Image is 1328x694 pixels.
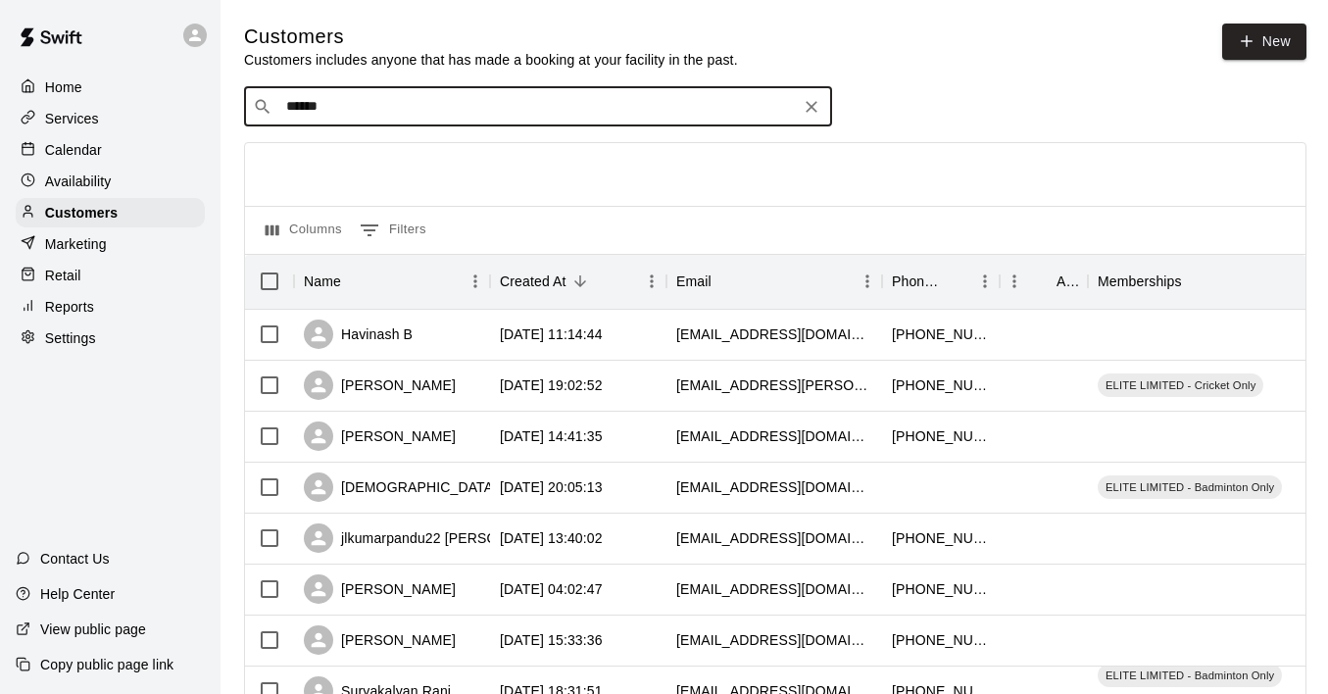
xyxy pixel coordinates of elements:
[1098,373,1263,397] div: ELITE LIMITED - Cricket Only
[45,109,99,128] p: Services
[500,630,603,650] div: 2025-07-21 15:33:36
[490,254,666,309] div: Created At
[45,234,107,254] p: Marketing
[244,24,738,50] h5: Customers
[676,426,872,446] div: nikeshdhami123@gmail.com
[853,267,882,296] button: Menu
[16,323,205,353] a: Settings
[892,375,990,395] div: +13329996268
[45,328,96,348] p: Settings
[16,73,205,102] a: Home
[304,320,413,349] div: Havinash B
[304,625,456,655] div: [PERSON_NAME]
[304,371,456,400] div: [PERSON_NAME]
[1029,268,1057,295] button: Sort
[1098,254,1182,309] div: Memberships
[16,261,205,290] a: Retail
[244,87,832,126] div: Search customers by name or email
[637,267,666,296] button: Menu
[798,93,825,121] button: Clear
[1222,24,1306,60] a: New
[1098,475,1282,499] div: ELITE LIMITED - Badminton Only
[676,375,872,395] div: gv.elavarasan@gmail.com
[1098,668,1282,683] span: ELITE LIMITED - Badminton Only
[40,655,173,674] p: Copy public page link
[45,172,112,191] p: Availability
[355,215,431,246] button: Show filters
[970,267,1000,296] button: Menu
[676,477,872,497] div: raghuvattam@gmail.com
[500,579,603,599] div: 2025-07-23 04:02:47
[16,198,205,227] a: Customers
[500,426,603,446] div: 2025-07-31 14:41:35
[40,549,110,569] p: Contact Us
[892,630,990,650] div: +16786546025
[40,620,146,639] p: View public page
[45,77,82,97] p: Home
[244,50,738,70] p: Customers includes anyone that has made a booking at your facility in the past.
[40,584,115,604] p: Help Center
[676,528,872,548] div: jlkumarpandu22@gmail.com
[45,266,81,285] p: Retail
[500,375,603,395] div: 2025-08-01 19:02:52
[304,421,456,451] div: [PERSON_NAME]
[45,203,118,223] p: Customers
[304,574,456,604] div: [PERSON_NAME]
[1098,664,1282,687] div: ELITE LIMITED - Badminton Only
[712,268,739,295] button: Sort
[500,477,603,497] div: 2025-07-29 20:05:13
[1182,268,1209,295] button: Sort
[892,579,990,599] div: +16822488731
[500,324,603,344] div: 2025-08-07 11:14:44
[676,254,712,309] div: Email
[566,268,594,295] button: Sort
[882,254,1000,309] div: Phone Number
[1000,254,1088,309] div: Age
[892,324,990,344] div: +12817820878
[461,267,490,296] button: Menu
[676,630,872,650] div: amanind@gmail.com
[892,254,943,309] div: Phone Number
[943,268,970,295] button: Sort
[1000,267,1029,296] button: Menu
[500,528,603,548] div: 2025-07-23 13:40:02
[45,297,94,317] p: Reports
[892,528,990,548] div: +17148722937
[16,229,205,259] a: Marketing
[304,472,497,502] div: [DEMOGRAPHIC_DATA]
[304,254,341,309] div: Name
[16,104,205,133] a: Services
[500,254,566,309] div: Created At
[1098,479,1282,495] span: ELITE LIMITED - Badminton Only
[45,140,102,160] p: Calendar
[16,292,205,322] a: Reports
[676,324,872,344] div: havinash_vb@yahoo.com
[892,426,990,446] div: +16502658944
[304,523,560,553] div: jlkumarpandu22 [PERSON_NAME]
[1057,254,1078,309] div: Age
[16,135,205,165] a: Calendar
[16,167,205,196] a: Availability
[341,268,369,295] button: Sort
[1098,377,1263,393] span: ELITE LIMITED - Cricket Only
[294,254,490,309] div: Name
[261,215,347,246] button: Select columns
[666,254,882,309] div: Email
[676,579,872,599] div: vshal567@outlook.com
